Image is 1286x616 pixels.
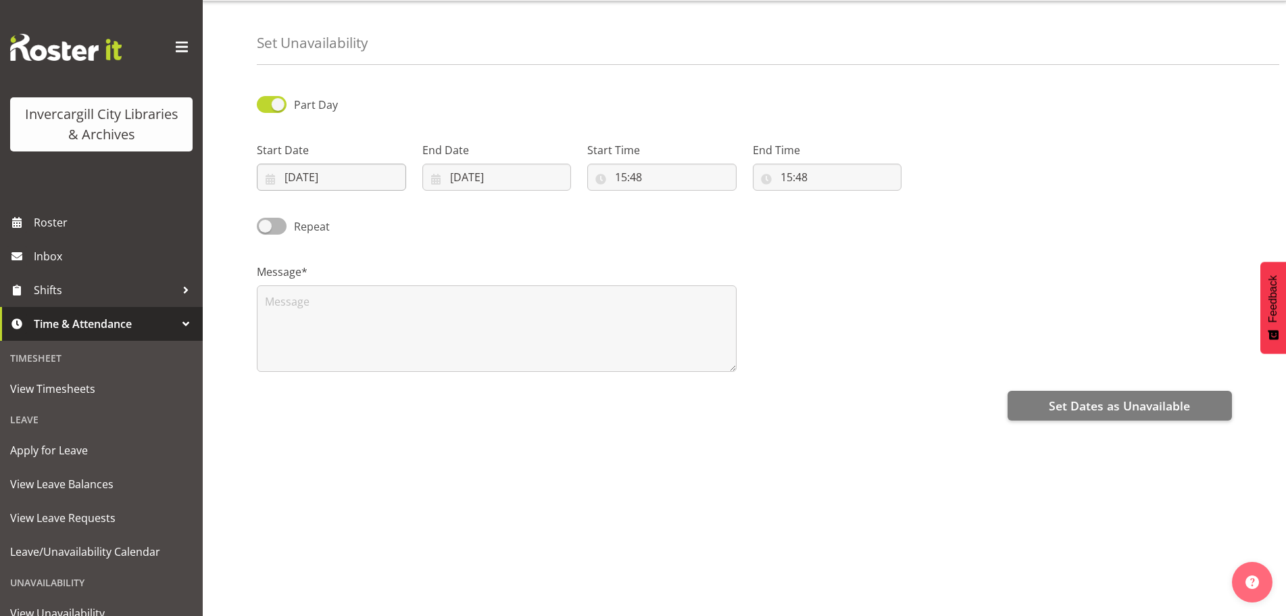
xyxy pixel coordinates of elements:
[10,34,122,61] img: Rosterit website logo
[1267,275,1279,323] span: Feedback
[34,212,196,233] span: Roster
[287,218,330,235] span: Repeat
[753,164,902,191] input: Click to select...
[3,433,199,467] a: Apply for Leave
[294,97,338,112] span: Part Day
[3,501,199,535] a: View Leave Requests
[257,164,406,191] input: Click to select...
[422,164,572,191] input: Click to select...
[34,246,196,266] span: Inbox
[34,314,176,334] span: Time & Attendance
[34,280,176,300] span: Shifts
[753,142,902,158] label: End Time
[1008,391,1232,421] button: Set Dates as Unavailable
[10,542,193,562] span: Leave/Unavailability Calendar
[3,569,199,596] div: Unavailability
[422,142,572,158] label: End Date
[1049,397,1190,414] span: Set Dates as Unavailable
[257,264,737,280] label: Message*
[10,379,193,399] span: View Timesheets
[587,164,737,191] input: Click to select...
[10,508,193,528] span: View Leave Requests
[257,142,406,158] label: Start Date
[587,142,737,158] label: Start Time
[24,104,179,145] div: Invercargill City Libraries & Archives
[3,467,199,501] a: View Leave Balances
[10,474,193,494] span: View Leave Balances
[3,344,199,372] div: Timesheet
[3,372,199,406] a: View Timesheets
[3,535,199,569] a: Leave/Unavailability Calendar
[1245,575,1259,589] img: help-xxl-2.png
[257,35,368,51] h4: Set Unavailability
[1260,262,1286,354] button: Feedback - Show survey
[3,406,199,433] div: Leave
[10,440,193,460] span: Apply for Leave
